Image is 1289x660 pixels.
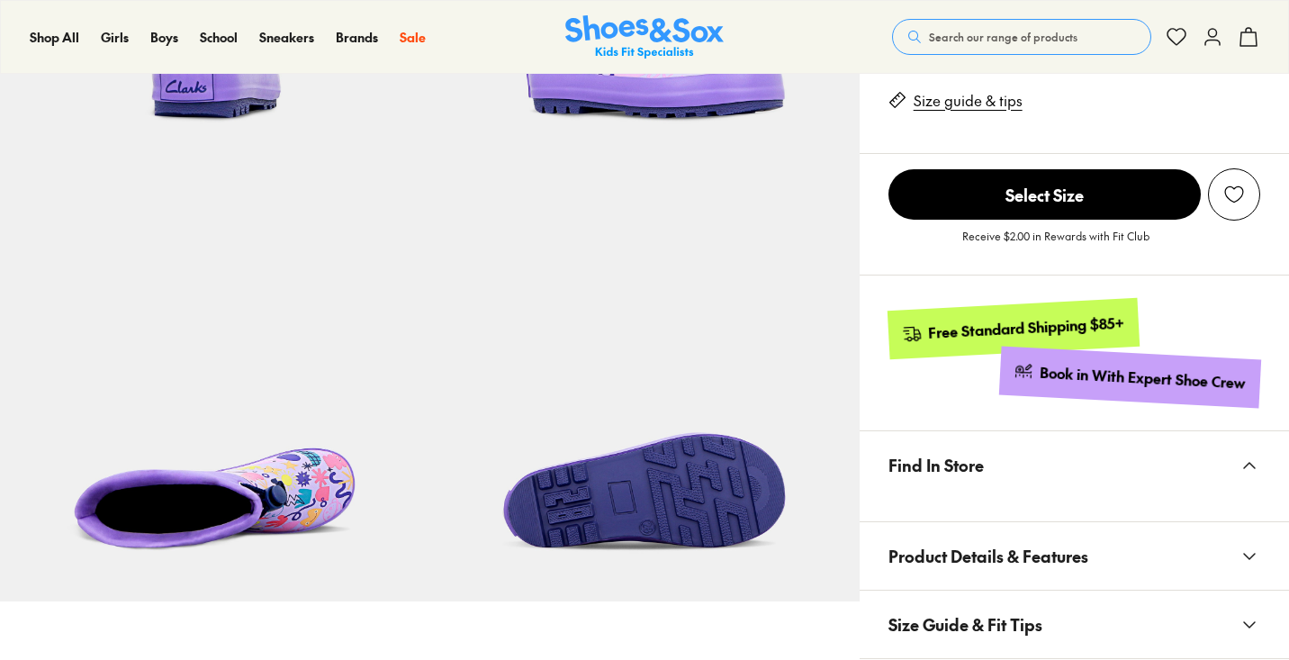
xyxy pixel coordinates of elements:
button: Search our range of products [892,19,1151,55]
a: Sneakers [259,28,314,47]
button: Product Details & Features [860,522,1289,590]
a: Sale [400,28,426,47]
a: Boys [150,28,178,47]
span: Search our range of products [929,29,1077,45]
div: Book in With Expert Shoe Crew [1040,363,1247,393]
span: Boys [150,28,178,46]
img: SNS_Logo_Responsive.svg [565,15,724,59]
div: Free Standard Shipping $85+ [927,313,1124,343]
a: Shoes & Sox [565,15,724,59]
span: Brands [336,28,378,46]
span: Select Size [888,169,1201,220]
span: Product Details & Features [888,529,1088,583]
button: Select Size [888,168,1201,221]
a: Brands [336,28,378,47]
button: Size Guide & Fit Tips [860,591,1289,658]
span: Sneakers [259,28,314,46]
span: Size Guide & Fit Tips [888,598,1042,651]
a: Size guide & tips [914,91,1023,111]
a: Book in With Expert Shoe Crew [999,347,1261,409]
span: Shop All [30,28,79,46]
p: Receive $2.00 in Rewards with Fit Club [962,228,1149,260]
a: Shop All [30,28,79,47]
a: Girls [101,28,129,47]
a: Free Standard Shipping $85+ [887,298,1139,359]
span: Find In Store [888,438,984,492]
span: School [200,28,238,46]
iframe: Find in Store [888,499,1260,500]
button: Add to Wishlist [1208,168,1260,221]
a: School [200,28,238,47]
span: Girls [101,28,129,46]
img: 9-530951_1 [429,172,859,601]
button: Find In Store [860,431,1289,499]
span: Sale [400,28,426,46]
